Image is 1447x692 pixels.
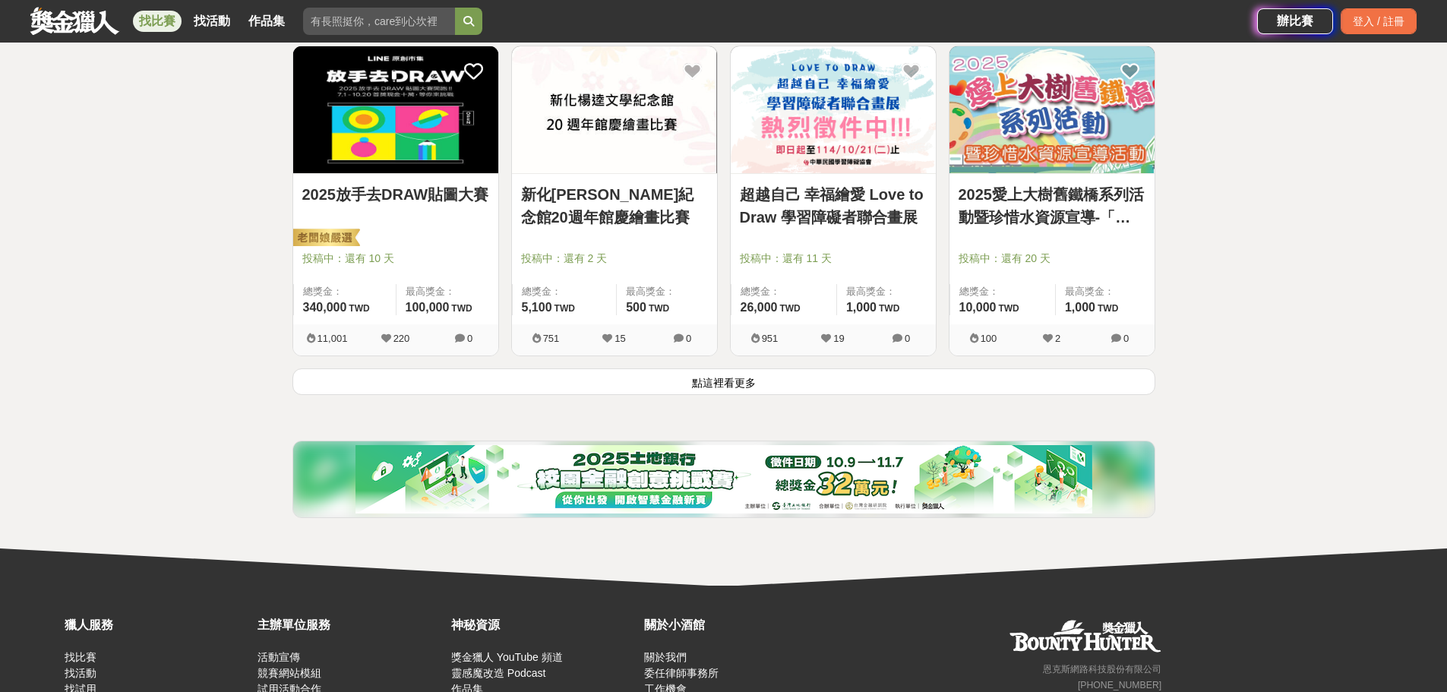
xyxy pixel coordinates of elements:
[644,667,719,679] a: 委任律師事務所
[451,303,472,314] span: TWD
[846,284,927,299] span: 最高獎金：
[644,616,829,634] div: 關於小酒館
[626,301,646,314] span: 500
[740,183,927,229] a: 超越自己 幸福繪愛 Love to Draw 學習障礙者聯合畫展
[521,251,708,267] span: 投稿中：還有 2 天
[133,11,182,32] a: 找比賽
[303,301,347,314] span: 340,000
[512,46,717,174] a: Cover Image
[290,228,360,249] img: 老闆娘嚴選
[998,303,1019,314] span: TWD
[1123,333,1129,344] span: 0
[293,46,498,173] img: Cover Image
[543,333,560,344] span: 751
[293,46,498,174] a: Cover Image
[467,333,472,344] span: 0
[879,303,899,314] span: TWD
[1341,8,1417,34] div: 登入 / 註冊
[65,651,96,663] a: 找比賽
[741,301,778,314] span: 26,000
[349,303,369,314] span: TWD
[451,616,637,634] div: 神秘資源
[1078,680,1161,690] small: [PHONE_NUMBER]
[257,667,321,679] a: 競賽網站模組
[959,284,1046,299] span: 總獎金：
[981,333,997,344] span: 100
[318,333,348,344] span: 11,001
[649,303,669,314] span: TWD
[1065,301,1095,314] span: 1,000
[846,301,877,314] span: 1,000
[242,11,291,32] a: 作品集
[188,11,236,32] a: 找活動
[303,8,455,35] input: 有長照挺你，care到心坎裡！青春出手，拍出照顧 影音徵件活動
[762,333,779,344] span: 951
[741,284,827,299] span: 總獎金：
[740,251,927,267] span: 投稿中：還有 11 天
[302,251,489,267] span: 投稿中：還有 10 天
[393,333,410,344] span: 220
[686,333,691,344] span: 0
[302,183,489,206] a: 2025放手去DRAW貼圖大賽
[731,46,936,174] a: Cover Image
[257,651,300,663] a: 活動宣傳
[406,301,450,314] span: 100,000
[65,667,96,679] a: 找活動
[626,284,707,299] span: 最高獎金：
[512,46,717,173] img: Cover Image
[451,667,545,679] a: 靈感魔改造 Podcast
[355,445,1092,513] img: a5722dc9-fb8f-4159-9c92-9f5474ee55af.png
[615,333,625,344] span: 15
[644,651,687,663] a: 關於我們
[257,616,443,634] div: 主辦單位服務
[1257,8,1333,34] a: 辦比賽
[1098,303,1118,314] span: TWD
[1055,333,1060,344] span: 2
[406,284,489,299] span: 最高獎金：
[905,333,910,344] span: 0
[959,183,1145,229] a: 2025愛上大樹舊鐵橋系列活動暨珍惜水資源宣導-「寫生活動」
[1065,284,1145,299] span: 最高獎金：
[303,284,387,299] span: 總獎金：
[292,368,1155,395] button: 點這裡看更多
[521,183,708,229] a: 新化[PERSON_NAME]紀念館20週年館慶繪畫比賽
[949,46,1155,173] img: Cover Image
[731,46,936,173] img: Cover Image
[959,251,1145,267] span: 投稿中：還有 20 天
[949,46,1155,174] a: Cover Image
[451,651,563,663] a: 獎金獵人 YouTube 頻道
[1043,664,1161,675] small: 恩克斯網路科技股份有限公司
[554,303,575,314] span: TWD
[779,303,800,314] span: TWD
[833,333,844,344] span: 19
[959,301,997,314] span: 10,000
[522,284,608,299] span: 總獎金：
[522,301,552,314] span: 5,100
[65,616,250,634] div: 獵人服務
